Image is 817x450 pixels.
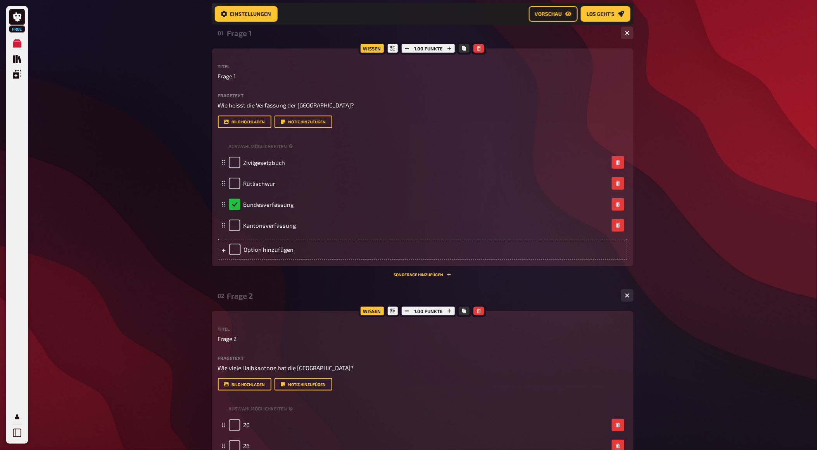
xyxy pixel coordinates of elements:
[215,6,278,22] a: Einstellungen
[400,42,457,55] div: 1.00 Punkte
[244,159,285,166] span: Zivilgesetzbuch
[244,443,250,450] span: 26
[581,6,630,22] a: Los geht's
[244,222,296,229] span: Kantonsverfassung
[218,378,271,391] button: Bild hochladen
[359,42,386,55] div: Wissen
[218,327,627,331] label: Titel
[535,11,562,17] span: Vorschau
[218,334,237,343] span: Frage 2
[394,272,451,277] button: Songfrage hinzufügen
[218,356,627,360] label: Fragetext
[229,406,287,412] span: Auswahlmöglichkeiten
[227,29,615,38] div: Frage 1
[9,409,25,425] a: Mein Konto
[244,422,250,429] span: 20
[400,305,457,317] div: 1.00 Punkte
[275,116,332,128] button: Notiz hinzufügen
[244,201,294,208] span: Bundesverfassung
[227,291,615,300] div: Frage 2
[359,305,386,317] div: Wissen
[218,364,354,371] span: Wie viele Halbkantone hat die [GEOGRAPHIC_DATA]?
[459,44,470,53] button: Kopieren
[218,292,224,299] div: 02
[275,378,332,391] button: Notiz hinzufügen
[9,67,25,82] a: Einblendungen
[587,11,615,17] span: Los geht's
[244,180,276,187] span: Rütlischwur
[212,0,275,14] span: Staatsrecht
[218,93,627,98] label: Fragetext
[10,27,24,31] span: Free
[9,36,25,51] a: Meine Quizze
[218,29,224,36] div: 01
[230,11,271,17] span: Einstellungen
[218,102,354,109] span: Wie heisst die Verfassung der [GEOGRAPHIC_DATA]?
[218,116,271,128] button: Bild hochladen
[218,72,236,81] span: Frage 1
[229,143,287,150] span: Auswahlmöglichkeiten
[9,51,25,67] a: Quiz Sammlung
[218,239,627,260] div: Option hinzufügen
[459,307,470,315] button: Kopieren
[218,64,627,69] label: Titel
[529,6,578,22] a: Vorschau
